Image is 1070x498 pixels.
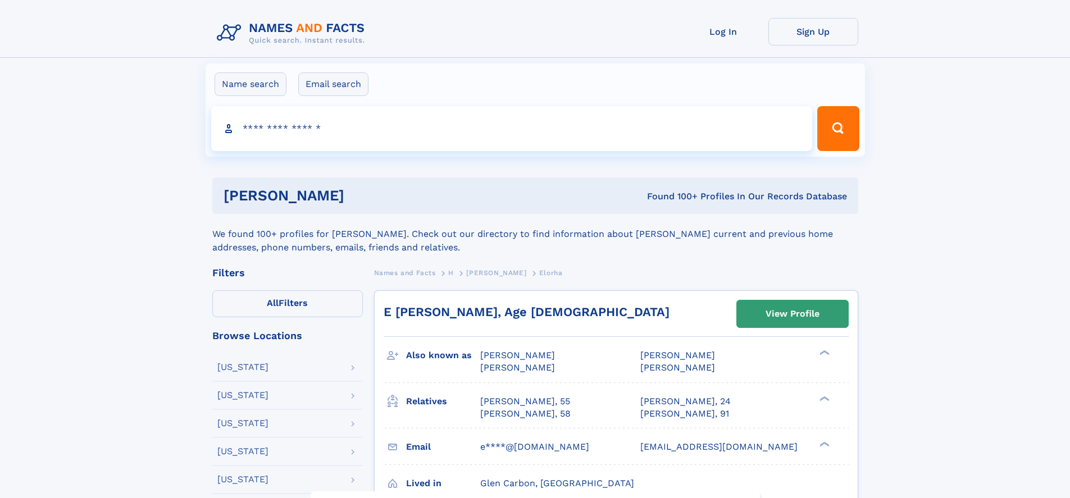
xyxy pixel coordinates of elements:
h3: Also known as [406,346,480,365]
div: ❯ [817,349,830,357]
span: [PERSON_NAME] [480,350,555,360]
a: [PERSON_NAME], 24 [640,395,731,408]
label: Email search [298,72,368,96]
a: Names and Facts [374,266,436,280]
label: Filters [212,290,363,317]
div: ❯ [817,440,830,447]
span: Elorha [539,269,563,277]
div: Filters [212,268,363,278]
h1: [PERSON_NAME] [224,189,496,203]
a: E [PERSON_NAME], Age [DEMOGRAPHIC_DATA] [384,305,670,319]
a: Log In [679,18,768,45]
h3: Relatives [406,392,480,411]
span: [PERSON_NAME] [466,269,526,277]
h3: Lived in [406,474,480,493]
a: Sign Up [768,18,858,45]
div: Found 100+ Profiles In Our Records Database [495,190,847,203]
a: H [448,266,454,280]
label: Name search [215,72,286,96]
a: View Profile [737,300,848,327]
h3: Email [406,437,480,456]
span: [PERSON_NAME] [480,362,555,373]
div: [US_STATE] [217,391,268,400]
span: Glen Carbon, [GEOGRAPHIC_DATA] [480,478,634,488]
input: search input [211,106,813,151]
div: [US_STATE] [217,447,268,456]
img: Logo Names and Facts [212,18,374,48]
span: All [267,298,279,308]
a: [PERSON_NAME], 58 [480,408,571,420]
span: H [448,269,454,277]
div: We found 100+ profiles for [PERSON_NAME]. Check out our directory to find information about [PERS... [212,214,858,254]
button: Search Button [817,106,859,151]
div: Browse Locations [212,331,363,341]
div: View Profile [766,301,819,327]
span: [PERSON_NAME] [640,350,715,360]
div: [US_STATE] [217,419,268,428]
a: [PERSON_NAME], 55 [480,395,570,408]
div: ❯ [817,395,830,402]
span: [EMAIL_ADDRESS][DOMAIN_NAME] [640,441,798,452]
span: [PERSON_NAME] [640,362,715,373]
div: [US_STATE] [217,475,268,484]
a: [PERSON_NAME], 91 [640,408,729,420]
div: [US_STATE] [217,363,268,372]
a: [PERSON_NAME] [466,266,526,280]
